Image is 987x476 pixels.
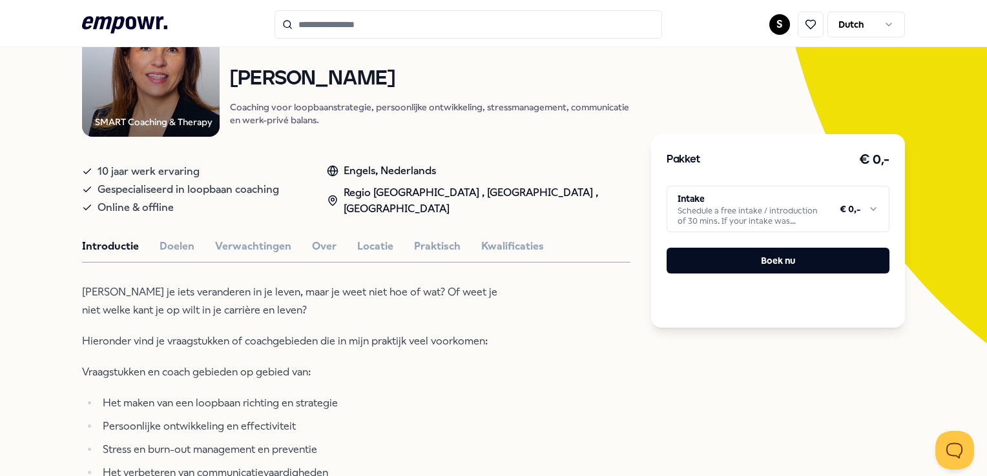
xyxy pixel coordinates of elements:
[82,286,497,316] span: [PERSON_NAME] je iets veranderen in je leven, maar je weet niet hoe of wat? Of weet je niet welke...
[230,101,630,126] p: Coaching voor loopbaanstrategie, persoonlijke ontwikkeling, stressmanagement, communicatie en wer...
[667,152,700,168] h3: Pakket
[82,335,488,347] span: Hieronder vind je vraagstukken of coachgebieden die in mijn praktijk veel voorkomen:
[769,14,790,35] button: S
[275,10,662,39] input: Search for products, categories or subcategories
[103,420,296,432] span: Persoonlijke ontwikkeling en effectiviteit
[935,431,974,470] iframe: Help Scout Beacon - Open
[215,238,291,255] button: Verwachtingen
[98,199,174,217] span: Online & offline
[98,163,200,181] span: 10 jaar werk ervaring
[481,238,544,255] button: Kwalificaties
[95,115,213,129] div: SMART Coaching & Therapy
[82,238,139,255] button: Introductie
[312,238,337,255] button: Over
[327,163,630,179] div: Engels, Nederlands
[859,150,889,170] h3: € 0,-
[414,238,461,255] button: Praktisch
[98,181,279,199] span: Gespecialiseerd in loopbaan coaching
[667,248,889,273] button: Boek nu
[327,184,630,217] div: Regio [GEOGRAPHIC_DATA] , [GEOGRAPHIC_DATA] , [GEOGRAPHIC_DATA]
[160,238,194,255] button: Doelen
[103,443,317,455] span: Stress en burn-out management en preventie
[230,68,630,90] h1: [PERSON_NAME]
[357,238,393,255] button: Locatie
[103,397,338,409] span: Het maken van een loopbaan richting en strategie
[82,366,311,378] span: Vraagstukken en coach gebieden op gebied van:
